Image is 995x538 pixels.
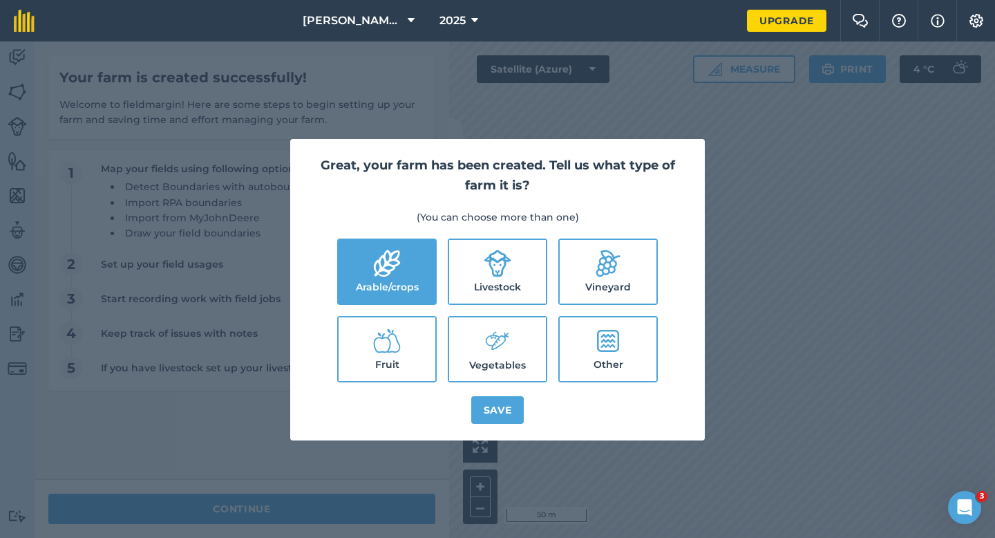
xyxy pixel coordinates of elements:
[339,317,435,381] label: Fruit
[747,10,826,32] a: Upgrade
[976,491,987,502] span: 3
[891,14,907,28] img: A question mark icon
[968,14,985,28] img: A cog icon
[14,10,35,32] img: fieldmargin Logo
[449,240,546,304] label: Livestock
[948,491,981,524] iframe: Intercom live chat
[449,317,546,381] label: Vegetables
[307,156,688,196] h2: Great, your farm has been created. Tell us what type of farm it is?
[339,240,435,304] label: Arable/crops
[439,12,466,29] span: 2025
[307,210,688,225] p: (You can choose more than one)
[931,12,945,29] img: svg+xml;base64,PHN2ZyB4bWxucz0iaHR0cDovL3d3dy53My5vcmcvMjAwMC9zdmciIHdpZHRoPSIxNyIgaGVpZ2h0PSIxNy...
[560,240,656,304] label: Vineyard
[303,12,402,29] span: [PERSON_NAME] Farms
[852,14,869,28] img: Two speech bubbles overlapping with the left bubble in the forefront
[560,317,656,381] label: Other
[471,396,524,424] button: Save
